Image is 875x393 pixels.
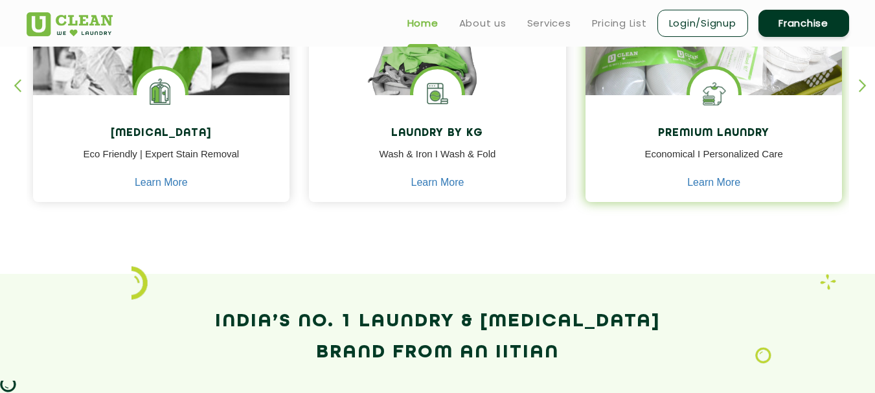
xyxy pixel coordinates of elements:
[592,16,647,31] a: Pricing List
[319,128,556,140] h4: Laundry by Kg
[43,128,280,140] h4: [MEDICAL_DATA]
[27,306,849,368] h2: India’s No. 1 Laundry & [MEDICAL_DATA] Brand from an IITian
[137,69,185,118] img: Laundry Services near me
[43,147,280,176] p: Eco Friendly | Expert Stain Removal
[595,147,833,176] p: Economical I Personalized Care
[413,69,462,118] img: laundry washing machine
[27,12,113,36] img: UClean Laundry and Dry Cleaning
[411,177,464,188] a: Learn More
[758,10,849,37] a: Franchise
[657,10,748,37] a: Login/Signup
[820,274,836,290] img: Laundry wash and iron
[595,128,833,140] h4: Premium Laundry
[527,16,571,31] a: Services
[755,347,771,364] img: Laundry
[690,69,738,118] img: Shoes Cleaning
[131,266,148,300] img: icon_2.png
[407,16,438,31] a: Home
[135,177,188,188] a: Learn More
[319,147,556,176] p: Wash & Iron I Wash & Fold
[687,177,740,188] a: Learn More
[459,16,506,31] a: About us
